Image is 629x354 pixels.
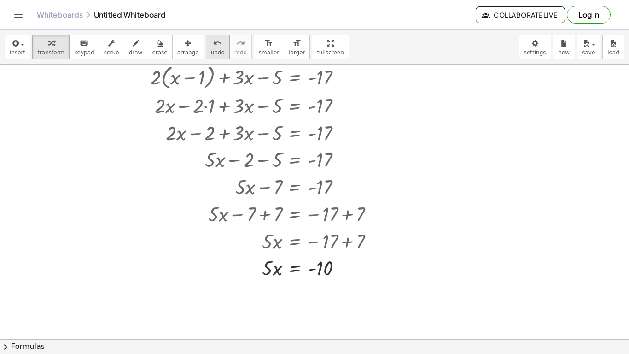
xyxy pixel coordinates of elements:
[129,49,143,56] span: draw
[211,49,225,56] span: undo
[69,35,99,59] button: keyboardkeypad
[289,49,305,56] span: larger
[284,35,310,59] button: format_sizelarger
[104,49,119,56] span: scrub
[264,38,273,49] i: format_size
[567,6,611,24] button: Log in
[229,35,252,59] button: redoredo
[80,38,88,49] i: keyboard
[236,38,245,49] i: redo
[476,6,565,23] button: Collaborate Live
[206,35,230,59] button: undoundo
[577,35,600,59] button: save
[483,11,557,19] span: Collaborate Live
[11,7,26,22] button: Toggle navigation
[582,49,595,56] span: save
[524,49,546,56] span: settings
[602,35,624,59] button: load
[172,35,204,59] button: arrange
[32,35,70,59] button: transform
[292,38,301,49] i: format_size
[124,35,148,59] button: draw
[312,35,349,59] button: fullscreen
[74,49,94,56] span: keypad
[37,49,64,56] span: transform
[147,35,172,59] button: erase
[259,49,279,56] span: smaller
[37,10,83,19] a: Whiteboards
[234,49,247,56] span: redo
[5,35,30,59] button: insert
[317,49,344,56] span: fullscreen
[519,35,551,59] button: settings
[213,38,222,49] i: undo
[254,35,284,59] button: format_sizesmaller
[553,35,575,59] button: new
[177,49,199,56] span: arrange
[607,49,619,56] span: load
[10,49,25,56] span: insert
[99,35,124,59] button: scrub
[558,49,570,56] span: new
[152,49,167,56] span: erase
